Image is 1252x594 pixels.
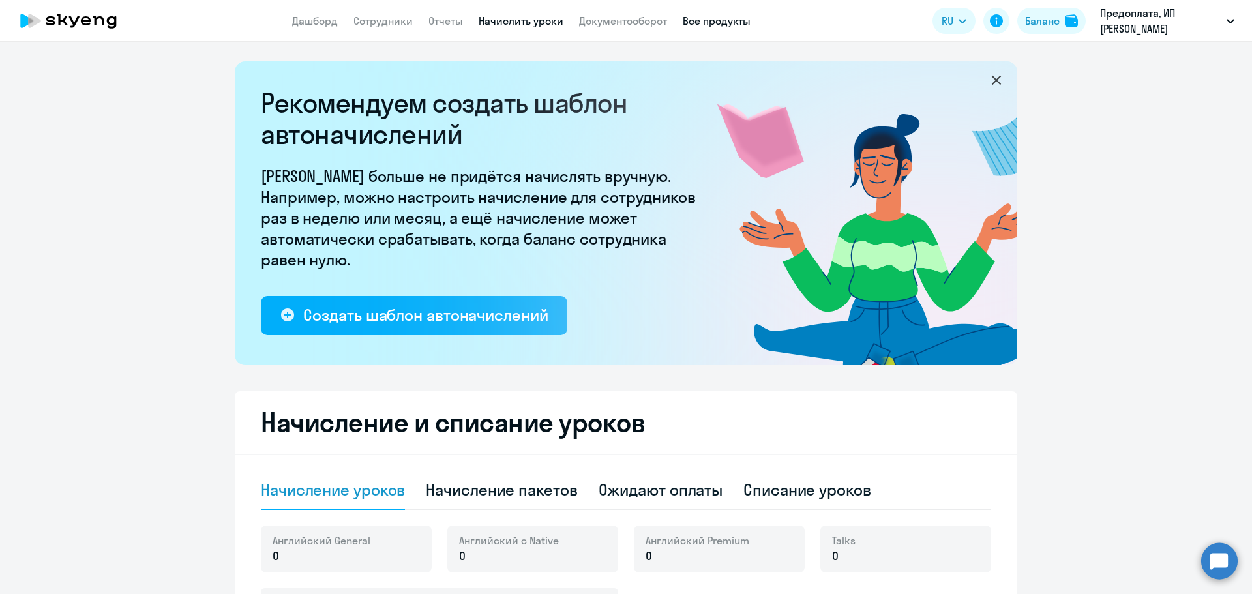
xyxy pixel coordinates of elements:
div: Создать шаблон автоначислений [303,304,548,325]
span: 0 [832,548,839,565]
h2: Рекомендуем создать шаблон автоначислений [261,87,704,150]
button: Балансbalance [1017,8,1086,34]
a: Документооборот [579,14,667,27]
h2: Начисление и списание уроков [261,407,991,438]
a: Отчеты [428,14,463,27]
a: Дашборд [292,14,338,27]
img: balance [1065,14,1078,27]
a: Начислить уроки [479,14,563,27]
span: Talks [832,533,856,548]
span: RU [942,13,953,29]
button: Предоплата, ИП [PERSON_NAME] [1094,5,1241,37]
span: 0 [273,548,279,565]
button: Создать шаблон автоначислений [261,296,567,335]
div: Начисление пакетов [426,479,577,500]
div: Начисление уроков [261,479,405,500]
span: Английский с Native [459,533,559,548]
span: Английский General [273,533,370,548]
span: 0 [459,548,466,565]
button: RU [932,8,976,34]
div: Списание уроков [743,479,871,500]
p: [PERSON_NAME] больше не придётся начислять вручную. Например, можно настроить начисление для сотр... [261,166,704,270]
div: Баланс [1025,13,1060,29]
span: Английский Premium [646,533,749,548]
div: Ожидают оплаты [599,479,723,500]
p: Предоплата, ИП [PERSON_NAME] [1100,5,1221,37]
a: Все продукты [683,14,751,27]
a: Сотрудники [353,14,413,27]
span: 0 [646,548,652,565]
